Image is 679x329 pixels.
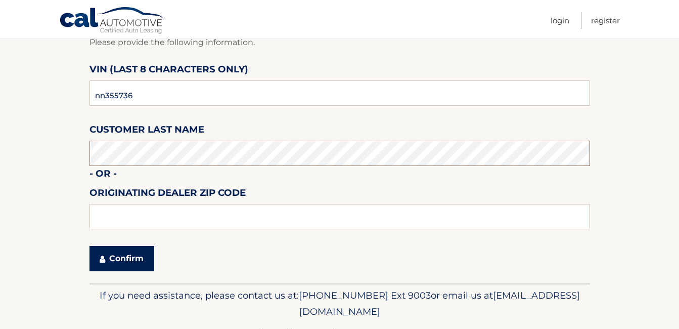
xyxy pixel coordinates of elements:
[89,62,248,80] label: VIN (last 8 characters only)
[299,290,431,301] span: [PHONE_NUMBER] Ext 9003
[89,35,590,50] p: Please provide the following information.
[59,7,165,36] a: Cal Automotive
[89,122,204,141] label: Customer Last Name
[591,12,620,29] a: Register
[89,185,246,204] label: Originating Dealer Zip Code
[89,166,117,185] label: - or -
[89,246,154,271] button: Confirm
[551,12,569,29] a: Login
[96,287,583,320] p: If you need assistance, please contact us at: or email us at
